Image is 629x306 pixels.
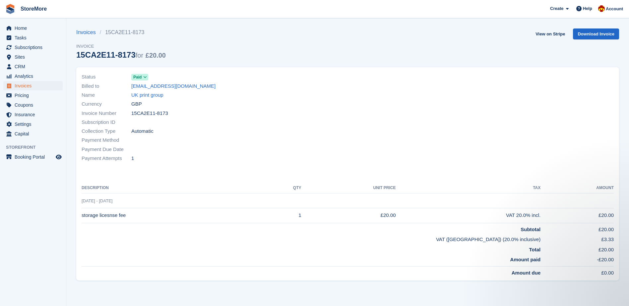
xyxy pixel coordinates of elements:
[82,127,131,135] span: Collection Type
[15,110,54,119] span: Insurance
[550,5,563,12] span: Create
[131,82,216,90] a: [EMAIL_ADDRESS][DOMAIN_NAME]
[15,72,54,81] span: Analytics
[15,24,54,33] span: Home
[267,208,301,223] td: 1
[396,212,541,219] div: VAT 20.0% incl.
[540,223,614,233] td: £20.00
[15,43,54,52] span: Subscriptions
[533,28,568,39] a: View on Stripe
[5,4,15,14] img: stora-icon-8386f47178a22dfd0bd8f6a31ec36ba5ce8667c1dd55bd0f319d3a0aa187defe.svg
[76,43,166,50] span: Invoice
[15,91,54,100] span: Pricing
[76,28,166,36] nav: breadcrumbs
[76,50,166,59] div: 15CA2E11-8173
[82,119,131,126] span: Subscription ID
[82,82,131,90] span: Billed to
[3,43,63,52] a: menu
[76,28,100,36] a: Invoices
[82,146,131,153] span: Payment Due Date
[82,100,131,108] span: Currency
[540,243,614,254] td: £20.00
[82,183,267,193] th: Description
[521,227,540,232] strong: Subtotal
[131,110,168,117] span: 15CA2E11-8173
[301,208,396,223] td: £20.00
[82,73,131,81] span: Status
[55,153,63,161] a: Preview store
[18,3,49,14] a: StoreMore
[82,208,267,223] td: storage licesnse fee
[540,233,614,243] td: £3.33
[133,74,142,80] span: Paid
[3,62,63,71] a: menu
[131,127,154,135] span: Automatic
[3,120,63,129] a: menu
[3,33,63,42] a: menu
[82,198,112,203] span: [DATE] - [DATE]
[82,233,540,243] td: VAT ([GEOGRAPHIC_DATA]) (20.0% inclusive)
[573,28,619,39] a: Download Invoice
[15,33,54,42] span: Tasks
[131,155,134,162] span: 1
[540,208,614,223] td: £20.00
[131,91,163,99] a: UK print group
[540,266,614,277] td: £0.00
[598,5,605,12] img: Store More Team
[82,110,131,117] span: Invoice Number
[3,100,63,110] a: menu
[15,152,54,162] span: Booking Portal
[3,110,63,119] a: menu
[540,183,614,193] th: Amount
[15,81,54,90] span: Invoices
[3,129,63,138] a: menu
[3,72,63,81] a: menu
[15,100,54,110] span: Coupons
[15,120,54,129] span: Settings
[131,73,148,81] a: Paid
[82,91,131,99] span: Name
[136,52,143,59] span: for
[606,6,623,12] span: Account
[15,62,54,71] span: CRM
[3,52,63,62] a: menu
[82,136,131,144] span: Payment Method
[510,257,541,262] strong: Amount paid
[15,52,54,62] span: Sites
[3,81,63,90] a: menu
[583,5,592,12] span: Help
[301,183,396,193] th: Unit Price
[3,24,63,33] a: menu
[540,253,614,266] td: -£20.00
[3,152,63,162] a: menu
[529,247,541,252] strong: Total
[6,144,66,151] span: Storefront
[146,52,166,59] span: £20.00
[267,183,301,193] th: QTY
[82,155,131,162] span: Payment Attempts
[396,183,541,193] th: Tax
[131,100,142,108] span: GBP
[3,91,63,100] a: menu
[512,270,541,276] strong: Amount due
[15,129,54,138] span: Capital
